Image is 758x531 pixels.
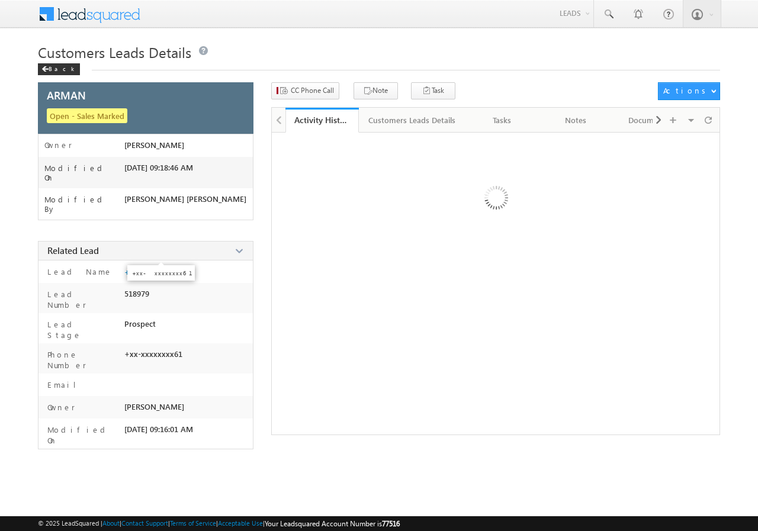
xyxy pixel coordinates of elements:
[539,108,613,133] a: Notes
[622,113,676,127] div: Documents
[368,113,455,127] div: Customers Leads Details
[354,82,398,99] button: Note
[47,90,86,101] span: ARMAN
[124,163,193,172] span: [DATE] 09:18:46 AM
[44,163,124,182] label: Modified On
[38,518,400,529] span: © 2025 LeadSquared | | | | |
[44,349,119,371] label: Phone Number
[271,82,339,99] button: CC Phone Call
[47,244,99,256] span: Related Lead
[476,113,529,127] div: Tasks
[663,85,710,96] div: Actions
[218,519,263,527] a: Acceptable Use
[124,289,149,298] span: 518979
[613,108,686,133] a: Documents
[294,114,350,125] div: Activity History
[265,519,400,528] span: Your Leadsquared Account Number is
[44,424,119,446] label: Modified On
[291,85,334,96] span: CC Phone Call
[285,108,359,131] li: Activity History
[44,140,72,150] label: Owner
[466,108,539,133] a: Tasks
[38,43,191,62] span: Customers Leads Details
[44,379,85,390] label: Email
[47,108,127,123] span: Open - Sales Marked
[124,140,184,150] span: [PERSON_NAME]
[124,402,184,411] span: [PERSON_NAME]
[434,139,557,261] img: Loading ...
[382,519,400,528] span: 77516
[44,289,119,310] label: Lead Number
[411,82,455,99] button: Task
[121,519,168,527] a: Contact Support
[124,424,193,434] span: [DATE] 09:16:01 AM
[170,519,216,527] a: Terms of Service
[38,63,80,75] div: Back
[658,82,720,100] button: Actions
[132,269,190,277] p: +xx-xxxxxxxx61
[44,402,75,413] label: Owner
[44,319,119,340] label: Lead Stage
[124,194,246,204] span: [PERSON_NAME] [PERSON_NAME]
[359,108,466,133] a: Customers Leads Details
[44,266,113,277] label: Lead Name
[124,319,156,329] span: Prospect
[124,349,182,359] span: +xx-xxxxxxxx61
[285,108,359,133] a: Activity History
[44,195,124,214] label: Modified By
[102,519,120,527] a: About
[549,113,602,127] div: Notes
